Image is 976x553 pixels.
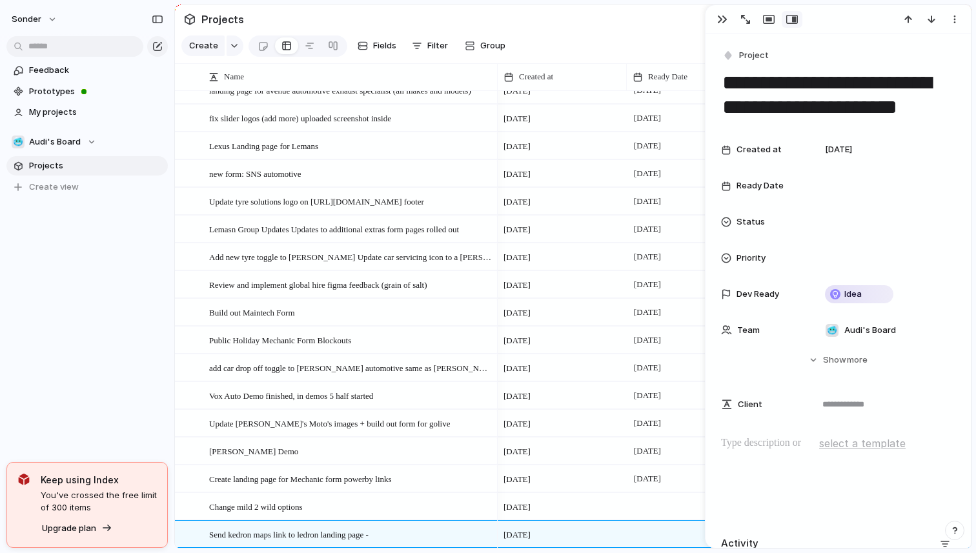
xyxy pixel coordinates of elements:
[631,388,664,403] span: [DATE]
[631,277,664,292] span: [DATE]
[199,8,247,31] span: Projects
[721,348,955,372] button: Showmore
[503,307,531,319] span: [DATE]
[737,216,765,228] span: Status
[737,179,784,192] span: Ready Date
[503,196,531,208] span: [DATE]
[826,324,839,337] div: 🥶
[6,61,168,80] a: Feedback
[631,443,664,459] span: [DATE]
[503,390,531,403] span: [DATE]
[29,181,79,194] span: Create view
[29,106,163,119] span: My projects
[41,473,157,487] span: Keep using Index
[844,324,896,337] span: Audi's Board
[737,143,782,156] span: Created at
[209,166,301,181] span: new form: SNS automotive
[503,279,531,292] span: [DATE]
[29,64,163,77] span: Feedback
[847,354,868,367] span: more
[352,35,402,56] button: Fields
[29,136,81,148] span: Audi's Board
[631,332,664,348] span: [DATE]
[12,136,25,148] div: 🥶
[819,436,906,451] span: select a template
[209,416,450,430] span: Update [PERSON_NAME]'s Moto's images + build out form for golive
[503,445,531,458] span: [DATE]
[631,249,664,265] span: [DATE]
[42,522,96,535] span: Upgrade plan
[519,70,553,83] span: Created at
[209,194,424,208] span: Update tyre solutions logo on [URL][DOMAIN_NAME] footer
[631,416,664,431] span: [DATE]
[209,443,298,458] span: [PERSON_NAME] Demo
[503,501,531,514] span: [DATE]
[224,70,244,83] span: Name
[41,489,157,514] span: You've crossed the free limit of 300 items
[721,536,758,551] h2: Activity
[189,39,218,52] span: Create
[209,110,391,125] span: fix slider logos (add more) uploaded screenshot inside
[29,85,163,98] span: Prototypes
[407,35,453,56] button: Filter
[631,166,664,181] span: [DATE]
[503,85,531,97] span: [DATE]
[209,305,295,319] span: Build out Maintech Form
[38,519,116,538] button: Upgrade plan
[480,39,505,52] span: Group
[738,398,762,411] span: Client
[720,46,773,65] button: Project
[503,112,531,125] span: [DATE]
[631,221,664,237] span: [DATE]
[6,9,64,30] button: sonder
[209,221,459,236] span: Lemasn Group Updates Updates to additional extras form pages rolled out
[631,471,664,487] span: [DATE]
[503,140,531,153] span: [DATE]
[458,35,512,56] button: Group
[209,499,302,514] span: Change mild 2 wild options
[844,288,862,301] span: Idea
[209,277,427,292] span: Review and implement global hire figma feedback (grain of salt)
[427,39,448,52] span: Filter
[373,39,396,52] span: Fields
[29,159,163,172] span: Projects
[631,138,664,154] span: [DATE]
[6,82,168,101] a: Prototypes
[631,360,664,376] span: [DATE]
[209,471,392,486] span: Create landing page for Mechanic form powerby links
[631,194,664,209] span: [DATE]
[6,156,168,176] a: Projects
[737,288,779,301] span: Dev Ready
[6,103,168,122] a: My projects
[503,362,531,375] span: [DATE]
[209,388,373,403] span: Vox Auto Demo finished, in demos 5 half started
[209,332,351,347] span: Public Holiday Mechanic Form Blockouts
[181,35,225,56] button: Create
[737,252,766,265] span: Priority
[503,334,531,347] span: [DATE]
[209,527,369,541] span: Send kedron maps link to ledron landing page -
[739,49,769,62] span: Project
[825,143,852,156] span: [DATE]
[6,177,168,197] button: Create view
[6,132,168,152] button: 🥶Audi's Board
[503,223,531,236] span: [DATE]
[12,13,41,26] span: sonder
[817,434,908,453] button: select a template
[503,528,531,541] span: [DATE]
[503,473,531,486] span: [DATE]
[503,251,531,264] span: [DATE]
[823,354,846,367] span: Show
[503,168,531,181] span: [DATE]
[631,305,664,320] span: [DATE]
[209,360,493,375] span: add car drop off toggle to [PERSON_NAME] automotive same as [PERSON_NAME] stay overnight for cale...
[737,324,760,337] span: Team
[631,110,664,126] span: [DATE]
[209,138,318,153] span: Lexus Landing page for Lemans
[503,417,531,430] span: [DATE]
[648,70,687,83] span: Ready Date
[209,249,493,264] span: Add new tyre toggle to [PERSON_NAME] Update car servicing icon to a [PERSON_NAME] Make trye ‘’tyr...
